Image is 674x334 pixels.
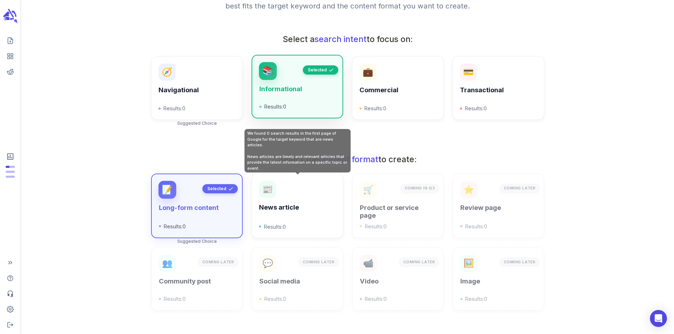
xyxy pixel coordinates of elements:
[403,259,435,265] p: Coming Later
[460,222,536,230] p: Results: 0
[202,259,234,265] p: Coming Later
[259,223,335,231] p: Results: 0
[207,186,226,192] p: Selected
[650,310,667,327] div: Open Intercom Messenger
[262,185,273,194] p: 📰
[247,154,348,171] div: News articles are timely and relevant articles that provide the latest information on a specific ...
[359,86,436,94] h6: Commercial
[463,186,474,194] p: ⭐
[363,186,374,194] p: 🛒
[360,204,436,219] h6: Product or service page
[263,67,274,76] p: 📚
[359,104,436,112] p: Results: 0
[6,176,15,178] span: Input Tokens: 0 of 960,000 monthly tokens used. These limits are based on the last model you used...
[259,102,335,111] p: Results: 0
[263,259,273,268] p: 💬
[3,303,18,316] span: Adjust your account settings
[460,86,536,94] h6: Transactional
[159,104,235,112] p: Results: 0
[315,34,367,44] span: search intent
[3,272,18,285] span: Help Center
[463,259,474,268] p: 🖼️
[162,259,173,268] p: 👥
[240,34,455,45] h3: Select a to focus on:
[236,154,459,165] h3: Select the to create:
[460,104,536,112] p: Results: 0
[363,68,373,76] p: 💼
[159,204,235,212] h6: Long-form content
[162,185,173,194] p: 📝
[259,277,335,285] h6: Social media
[6,171,15,173] span: Output Tokens: 0 of 120,000 monthly tokens used. These limits are based on the last model you use...
[247,130,348,148] div: We found 0 search results in the first page of Google for the target keyword that are news articles.
[303,259,334,265] p: Coming Later
[308,67,327,73] p: Selected
[360,277,436,285] h6: Video
[3,50,18,63] span: View your content dashboard
[3,287,18,300] span: Contact Support
[259,204,335,211] h6: News article
[259,85,335,93] h6: Informational
[460,277,536,285] h6: Image
[3,150,18,164] span: View Subscription & Usage
[460,295,536,303] p: Results: 0
[159,295,235,303] p: Results: 0
[363,259,374,268] p: 📹
[504,186,535,191] p: Coming Later
[259,295,335,303] p: Results: 0
[3,65,18,78] span: View your Reddit Intelligence add-on dashboard
[159,222,235,230] p: Results: 0
[159,86,235,94] h6: Navigational
[3,34,18,47] span: Create new content
[504,259,535,265] p: Coming Later
[360,222,436,230] p: Results: 0
[3,318,18,331] span: Logout
[6,166,15,168] span: Posts: 2 of 5 monthly posts used
[460,204,536,212] h6: Review page
[159,277,235,285] h6: Community post
[162,68,172,76] p: 🧭
[463,68,474,76] p: 💳
[360,295,436,303] p: Results: 0
[405,186,435,191] p: Coming in Q3
[3,256,18,269] span: Expand Sidebar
